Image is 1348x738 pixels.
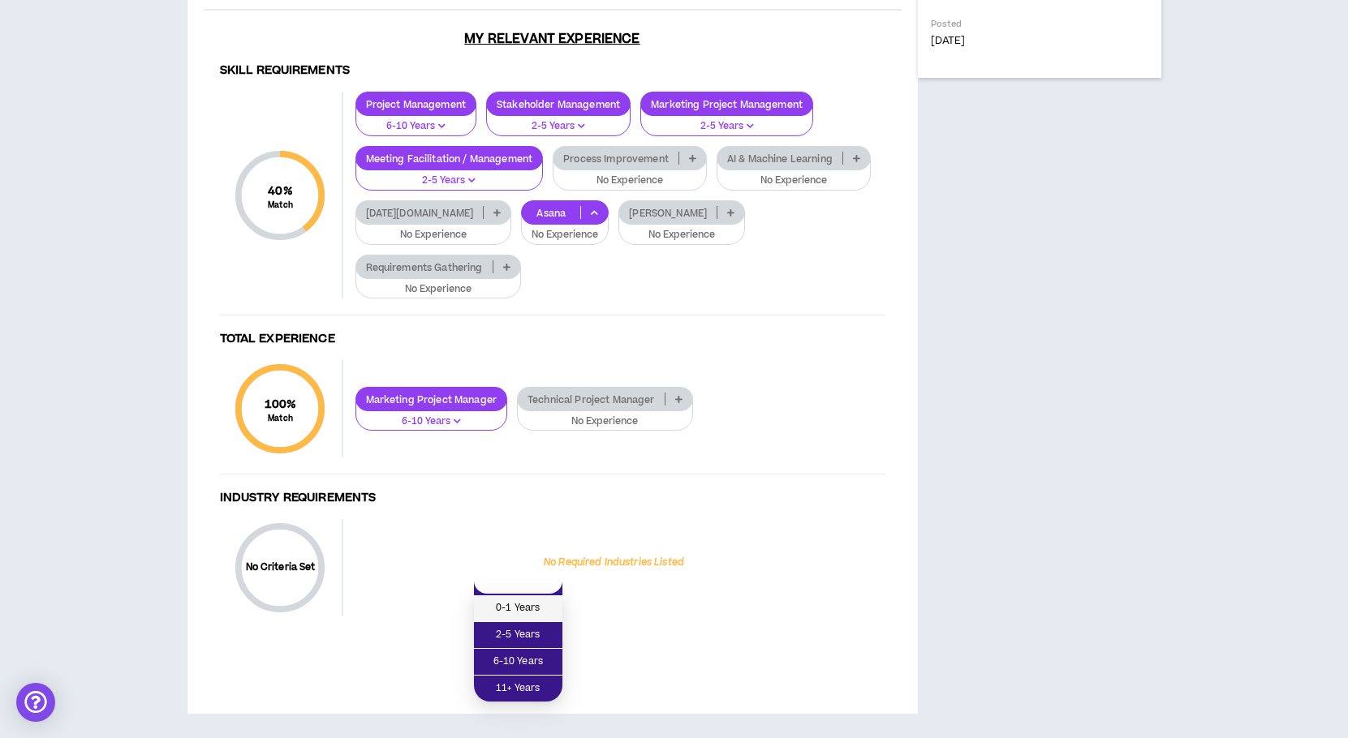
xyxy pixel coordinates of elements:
[220,332,885,347] h4: Total Experience
[640,105,813,136] button: 2-5 Years
[220,63,885,79] h4: Skill Requirements
[220,491,885,506] h4: Industry Requirements
[931,33,1148,48] p: [DATE]
[727,174,860,188] p: No Experience
[487,98,630,110] p: Stakeholder Management
[619,207,717,219] p: [PERSON_NAME]
[484,653,553,671] span: 6-10 Years
[518,393,665,405] p: Technical Project Manager
[651,119,803,134] p: 2-5 Years
[356,98,476,110] p: Project Management
[366,119,467,134] p: 6-10 Years
[355,160,544,191] button: 2-5 Years
[356,261,493,273] p: Requirements Gathering
[717,152,842,165] p: AI & Machine Learning
[356,152,543,165] p: Meeting Facilitation / Management
[16,683,55,722] div: Open Intercom Messenger
[268,200,293,211] small: Match
[355,268,521,299] button: No Experience
[366,414,497,429] p: 6-10 Years
[366,174,533,188] p: 2-5 Years
[563,174,696,188] p: No Experience
[497,119,620,134] p: 2-5 Years
[553,152,678,165] p: Process Improvement
[204,31,902,47] h3: My Relevant Experience
[717,160,871,191] button: No Experience
[236,560,325,574] p: No Criteria Set
[484,680,553,697] span: 11+ Years
[532,228,598,242] p: No Experience
[553,160,707,191] button: No Experience
[629,228,734,242] p: No Experience
[366,228,502,242] p: No Experience
[517,401,693,431] button: No Experience
[522,207,580,219] p: Asana
[521,214,609,245] button: No Experience
[268,182,293,200] span: 40 %
[356,393,507,405] p: Marketing Project Manager
[544,556,684,570] p: No Required Industries Listed
[486,105,631,136] button: 2-5 Years
[618,214,745,245] button: No Experience
[355,401,508,431] button: 6-10 Years
[484,626,553,644] span: 2-5 Years
[931,18,1148,30] p: Posted
[528,414,683,429] p: No Experience
[366,282,510,297] p: No Experience
[265,413,297,424] small: Match
[356,207,484,219] p: [DATE][DOMAIN_NAME]
[484,599,553,617] span: 0-1 Years
[641,98,812,110] p: Marketing Project Management
[355,214,512,245] button: No Experience
[265,396,297,413] span: 100 %
[355,105,477,136] button: 6-10 Years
